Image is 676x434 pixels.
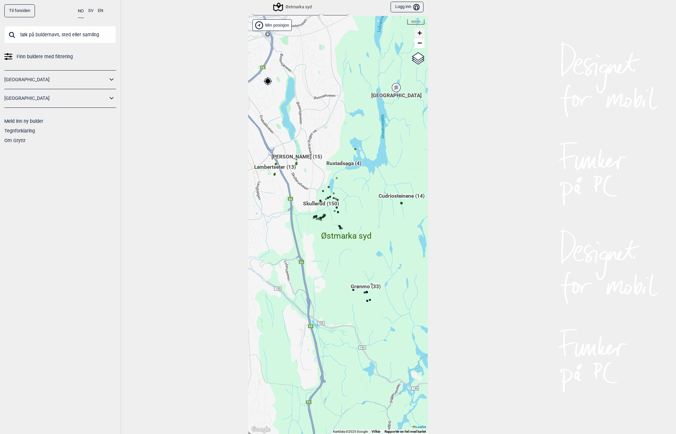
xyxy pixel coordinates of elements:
span: Skullerud (150) [303,200,339,213]
a: Zoom out [415,38,424,48]
button: EN [98,4,103,17]
span: Kartdata ©2025 Google [333,430,368,433]
a: Leaflet [413,425,426,429]
div: Østmarka syd [344,223,348,227]
span: + [418,29,422,37]
input: Søk på buldernavn, sted eller samling [4,26,116,43]
div: Grønmo (33) [364,292,368,296]
a: Åpne dette området i Google Maps (et nytt vindu åpnes) [250,425,272,434]
span: Finn buldere med filtrering [17,52,73,62]
div: Vis min posisjon [253,19,292,31]
a: Layers [412,51,424,66]
div: [GEOGRAPHIC_DATA] [394,86,398,90]
button: SV [88,4,93,17]
button: Logg inn [391,2,423,13]
button: NO [78,4,84,18]
a: Om Gryttr [4,138,26,143]
span: Cudriosteinene (14) [379,192,424,205]
div: 500 m [407,19,424,25]
span: Rustadsaga (4) [326,160,361,172]
span: [PERSON_NAME] (15) [271,153,322,166]
span: Lambertseter (13) [254,163,296,176]
div: [PERSON_NAME] (15) [295,162,299,166]
a: Zoom in [415,28,424,38]
div: Skullerud (150) [319,209,323,213]
a: Finn buldere med filtrering [4,52,116,62]
div: Rustadsaga (4) [342,168,346,172]
a: [GEOGRAPHIC_DATA] [4,94,107,103]
a: Til forsiden [4,4,35,17]
a: Tegnforklaring [4,128,35,133]
span: Grønmo (33) [351,283,381,296]
a: Meld inn ny bulder [4,118,43,124]
a: Vilkår (åpnes i en ny fane) [372,430,381,433]
span: − [418,39,422,47]
a: Rapportér en feil med kartet [385,430,426,433]
div: Cudriosteinene (14) [400,201,404,205]
img: Google [250,425,272,434]
a: [GEOGRAPHIC_DATA] [4,75,107,85]
div: Østmarka syd [274,3,312,11]
div: Lambertseter (13) [273,172,277,176]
